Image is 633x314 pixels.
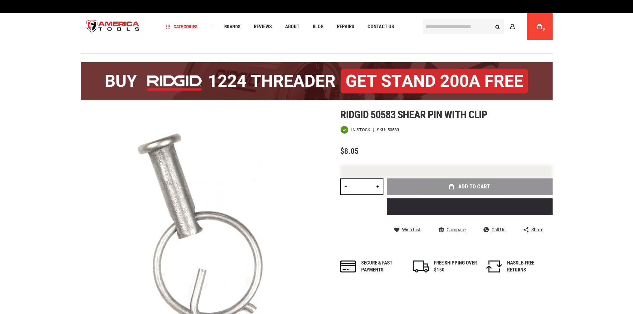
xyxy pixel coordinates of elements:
a: Repairs [334,22,357,31]
a: Contact Us [365,22,397,31]
a: Categories [163,22,201,31]
span: Categories [166,24,198,29]
a: 0 [533,13,546,40]
span: Share [531,227,543,232]
a: Brands [221,22,244,31]
span: Repairs [337,24,354,29]
img: America Tools [81,14,145,39]
a: About [282,22,302,31]
a: Compare [439,227,466,233]
a: Reviews [251,22,275,31]
span: Reviews [254,24,272,29]
div: HASSLE-FREE RETURNS [507,260,550,274]
img: shipping [413,261,429,272]
div: FREE SHIPPING OVER $150 [434,260,477,274]
a: Wish List [394,227,421,233]
span: Contact Us [368,24,394,29]
span: About [285,24,299,29]
span: Brands [224,24,241,29]
div: Secure & fast payments [361,260,404,274]
button: Search [491,20,504,33]
span: $8.05 [340,147,359,156]
span: In stock [351,128,370,132]
div: 50583 [387,128,399,132]
span: Ridgid 50583 shear pin with clip [340,108,487,121]
span: Blog [313,24,324,29]
span: Wish List [402,227,421,232]
div: Availability [340,126,370,134]
a: store logo [81,14,145,39]
a: Call Us [483,227,505,233]
strong: SKU [377,128,387,132]
img: returns [486,261,502,272]
span: Call Us [491,227,505,232]
a: Blog [310,22,327,31]
span: 0 [543,28,545,31]
img: BOGO: Buy the RIDGID® 1224 Threader (26092), get the 92467 200A Stand FREE! [81,62,553,100]
span: Compare [447,227,466,232]
img: payments [340,261,356,272]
